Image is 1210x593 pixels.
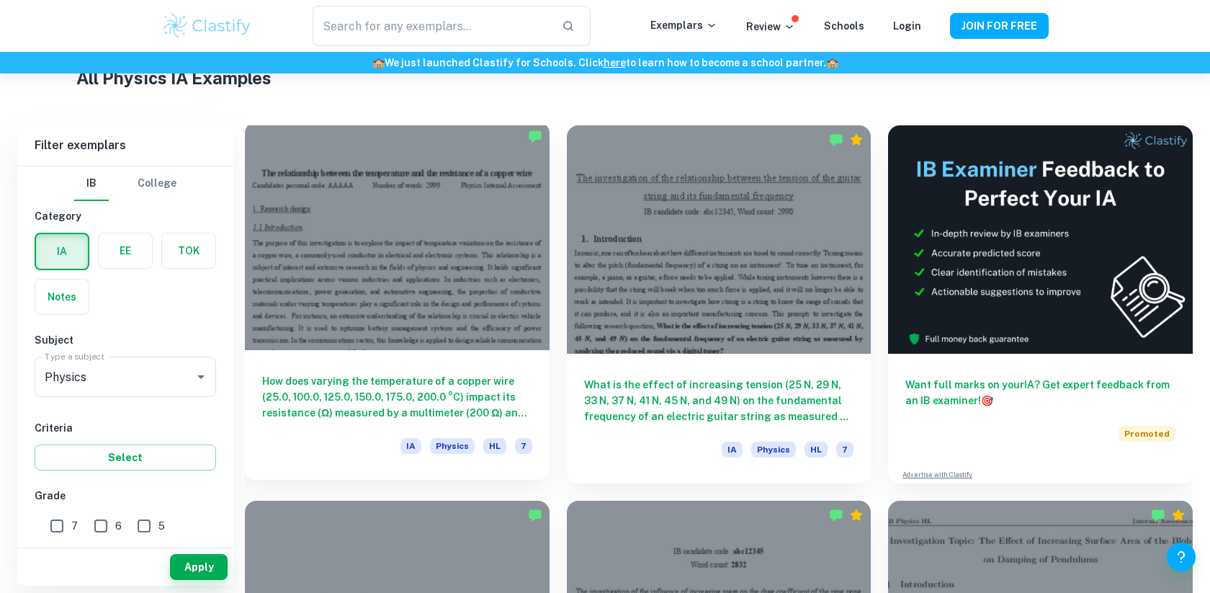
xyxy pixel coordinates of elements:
span: 7 [71,518,78,534]
button: Notes [35,280,89,314]
button: IB [74,166,109,201]
a: here [604,57,626,68]
h6: Want full marks on your IA ? Get expert feedback from an IB examiner! [905,377,1175,409]
h6: Subject [35,332,216,348]
img: Marked [829,133,843,147]
input: Search for any exemplars... [313,6,550,46]
p: Review [746,19,795,35]
button: Apply [170,554,228,580]
span: IA [722,442,743,458]
span: IA [400,438,421,454]
h6: We just launched Clastify for Schools. Click to learn how to become a school partner. [3,55,1207,71]
a: How does varying the temperature of a copper wire (25.0, 100.0, 125.0, 150.0, 175.0, 200.0 °C) im... [245,125,550,483]
div: Premium [849,508,864,522]
h6: Filter exemplars [17,125,233,166]
button: Open [191,367,211,387]
h6: Grade [35,488,216,504]
h6: How does varying the temperature of a copper wire (25.0, 100.0, 125.0, 150.0, 175.0, 200.0 °C) im... [262,373,532,421]
div: Premium [849,133,864,147]
button: TOK [162,233,215,268]
span: 🏫 [372,57,385,68]
span: 7 [515,438,532,454]
a: What is the effect of increasing tension (25 N, 29 N, 33 N, 37 N, 41 N, 45 N, and 49 N) on the fu... [567,125,871,483]
span: 6 [115,518,122,534]
span: Physics [430,438,475,454]
button: EE [99,233,152,268]
button: JOIN FOR FREE [950,13,1049,39]
img: Clastify logo [161,12,253,40]
img: Marked [829,508,843,522]
a: Login [893,20,921,32]
span: 5 [158,518,165,534]
span: HL [805,442,828,458]
img: Marked [528,508,542,522]
p: Exemplars [650,17,717,33]
button: Select [35,445,216,471]
button: Help and Feedback [1167,543,1196,571]
img: Marked [528,129,542,143]
button: College [138,166,176,201]
h6: Category [35,208,216,224]
div: Filter type choice [74,166,176,201]
button: IA [36,234,88,269]
h6: Criteria [35,420,216,436]
span: HL [483,438,506,454]
img: Thumbnail [888,125,1193,354]
span: 🏫 [826,57,838,68]
span: Promoted [1119,426,1175,442]
span: 7 [836,442,853,458]
h6: What is the effect of increasing tension (25 N, 29 N, 33 N, 37 N, 41 N, 45 N, and 49 N) on the fu... [584,377,854,424]
a: Want full marks on yourIA? Get expert feedback from an IB examiner!PromotedAdvertise with Clastify [888,125,1193,483]
img: Marked [1151,508,1165,522]
div: Premium [1171,508,1186,522]
a: Advertise with Clastify [902,470,972,480]
h1: All Physics IA Examples [76,65,1134,91]
label: Type a subject [45,350,104,362]
span: 🎯 [981,395,993,406]
a: Schools [824,20,864,32]
span: Physics [751,442,796,458]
